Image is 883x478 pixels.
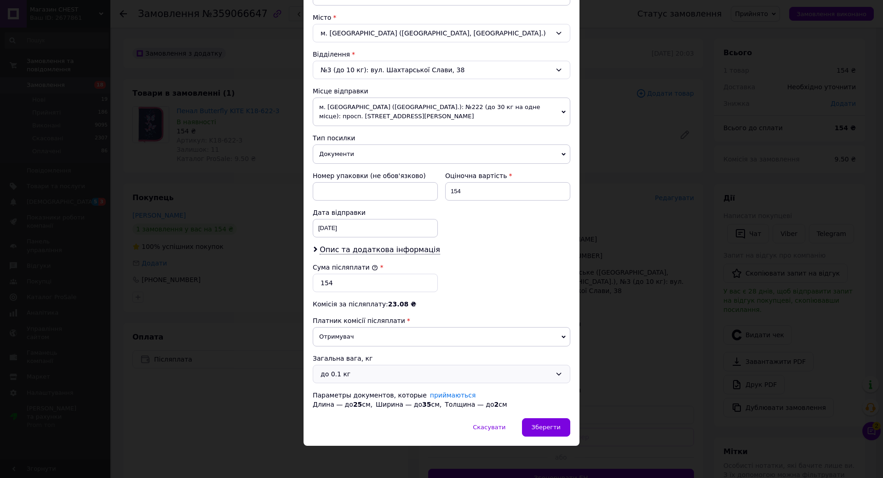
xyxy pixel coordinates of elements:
label: Сума післяплати [313,264,378,271]
span: Тип посилки [313,134,355,142]
span: м. [GEOGRAPHIC_DATA] ([GEOGRAPHIC_DATA].): №222 (до 30 кг на одне місце): просп. [STREET_ADDRESS]... [313,98,570,126]
div: №3 (до 10 кг): вул. Шахтарської Слави, 38 [313,61,570,79]
span: Місце відправки [313,87,368,95]
span: Платник комісії післяплати [313,317,405,324]
div: Номер упаковки (не обов'язково) [313,171,438,180]
div: Загальна вага, кг [313,354,570,363]
span: 35 [422,401,431,408]
div: Відділення [313,50,570,59]
span: Отримувач [313,327,570,346]
div: м. [GEOGRAPHIC_DATA] ([GEOGRAPHIC_DATA], [GEOGRAPHIC_DATA].) [313,24,570,42]
span: 23.08 ₴ [388,300,416,308]
span: 25 [353,401,362,408]
div: Дата відправки [313,208,438,217]
div: Місто [313,13,570,22]
span: 2 [494,401,499,408]
a: приймаються [430,392,476,399]
div: Оціночна вартість [445,171,570,180]
div: до 0.1 кг [321,369,551,379]
div: Параметры документов, которые Длина — до см, Ширина — до см, Толщина — до см [313,391,570,409]
div: Комісія за післяплату: [313,299,570,309]
span: Документи [313,144,570,164]
span: Скасувати [473,424,505,431]
span: Зберегти [532,424,561,431]
span: Опис та додаткова інформація [320,245,440,254]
